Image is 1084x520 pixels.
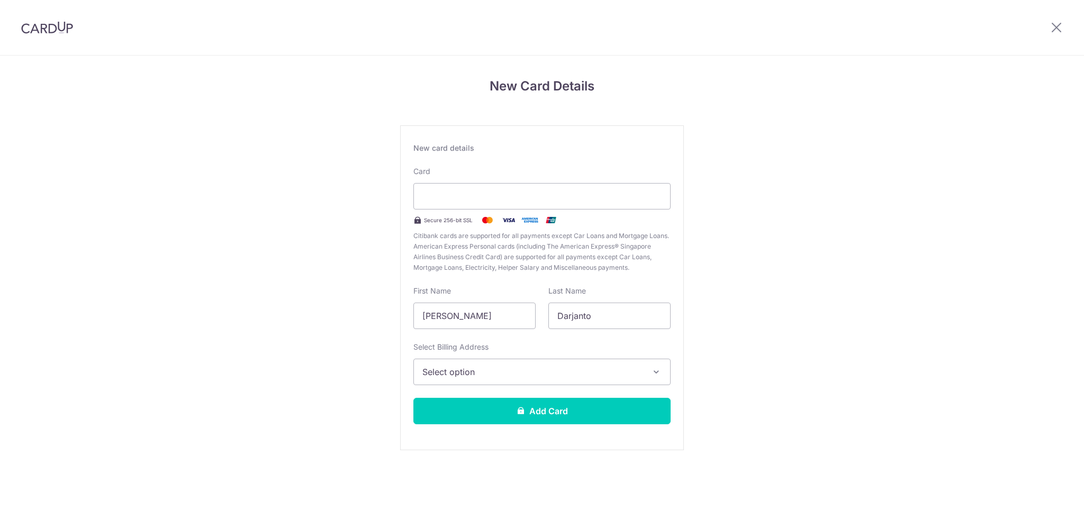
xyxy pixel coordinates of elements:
label: Select Billing Address [413,342,489,352]
span: Citibank cards are supported for all payments except Car Loans and Mortgage Loans. American Expre... [413,231,671,273]
input: Cardholder Last Name [548,303,671,329]
iframe: Secure payment input frame [422,190,662,203]
img: Mastercard [477,214,498,226]
img: Visa [498,214,519,226]
span: Secure 256-bit SSL [424,216,473,224]
div: New card details [413,143,671,153]
label: Last Name [548,286,586,296]
span: Select option [422,366,643,378]
label: First Name [413,286,451,296]
input: Cardholder First Name [413,303,536,329]
button: Select option [413,359,671,385]
button: Add Card [413,398,671,424]
img: .alt.unionpay [540,214,562,226]
h4: New Card Details [400,77,684,96]
label: Card [413,166,430,177]
img: .alt.amex [519,214,540,226]
img: CardUp [21,21,73,34]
